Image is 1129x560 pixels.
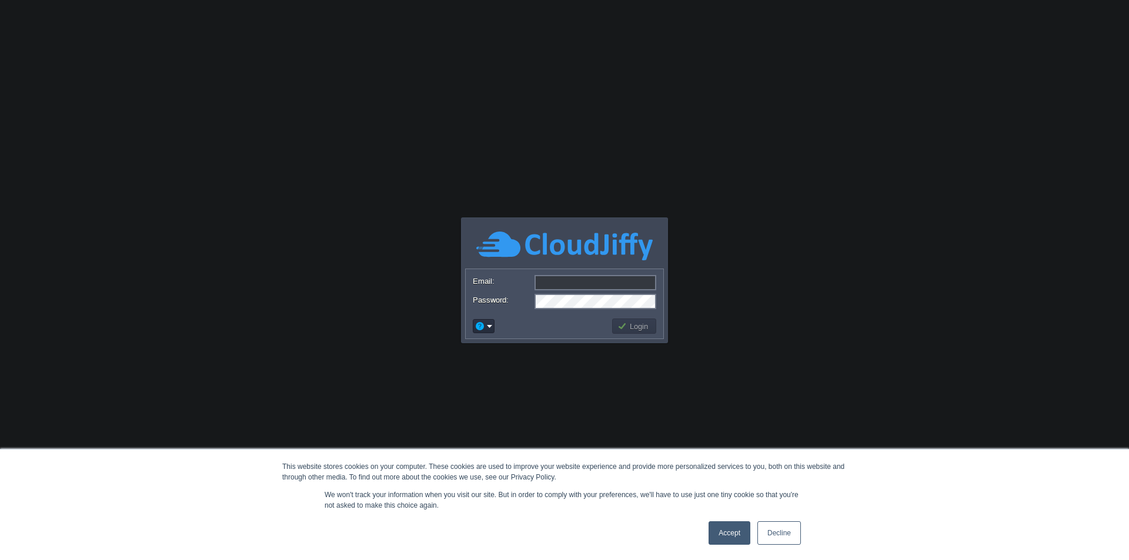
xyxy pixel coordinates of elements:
p: We won't track your information when you visit our site. But in order to comply with your prefere... [325,489,804,511]
a: Decline [757,521,801,545]
a: Accept [709,521,750,545]
label: Password: [473,294,533,306]
label: Email: [473,275,533,287]
img: CloudJiffy [476,230,653,262]
div: This website stores cookies on your computer. These cookies are used to improve your website expe... [282,461,847,482]
button: Login [617,321,652,331]
iframe: chat widget [1080,513,1117,548]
